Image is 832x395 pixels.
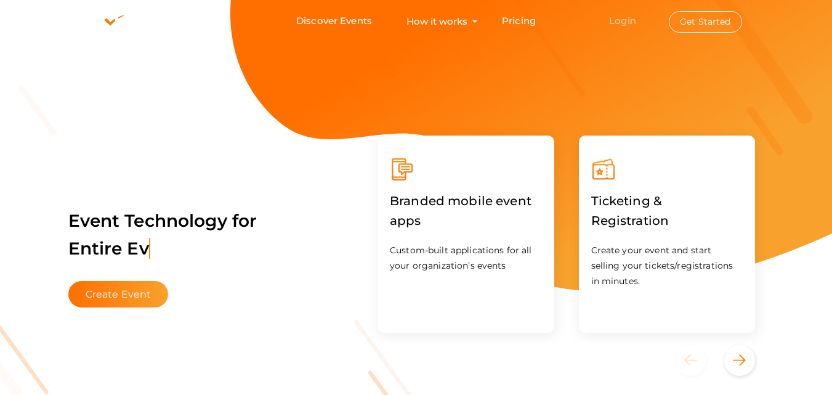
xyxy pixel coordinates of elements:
[669,11,742,33] button: Get Started
[591,182,743,240] label: Ticketing & Registration
[591,243,743,289] p: Create your event and start selling your tickets/registrations in minutes.
[390,243,542,274] p: Custom-built applications for all your organization’s events
[675,345,721,376] button: Previous
[609,15,636,26] a: Login
[591,216,743,227] a: Ticketing & Registration
[724,345,755,376] button: Next
[68,238,150,259] span: Entire Ev
[502,10,536,33] a: Pricing
[403,10,471,33] button: How it works
[390,216,542,227] a: Branded mobile event apps
[296,10,372,33] a: Discover Events
[68,281,169,307] button: Create Event
[390,182,542,240] label: Branded mobile event apps
[68,192,257,278] label: Event Technology for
